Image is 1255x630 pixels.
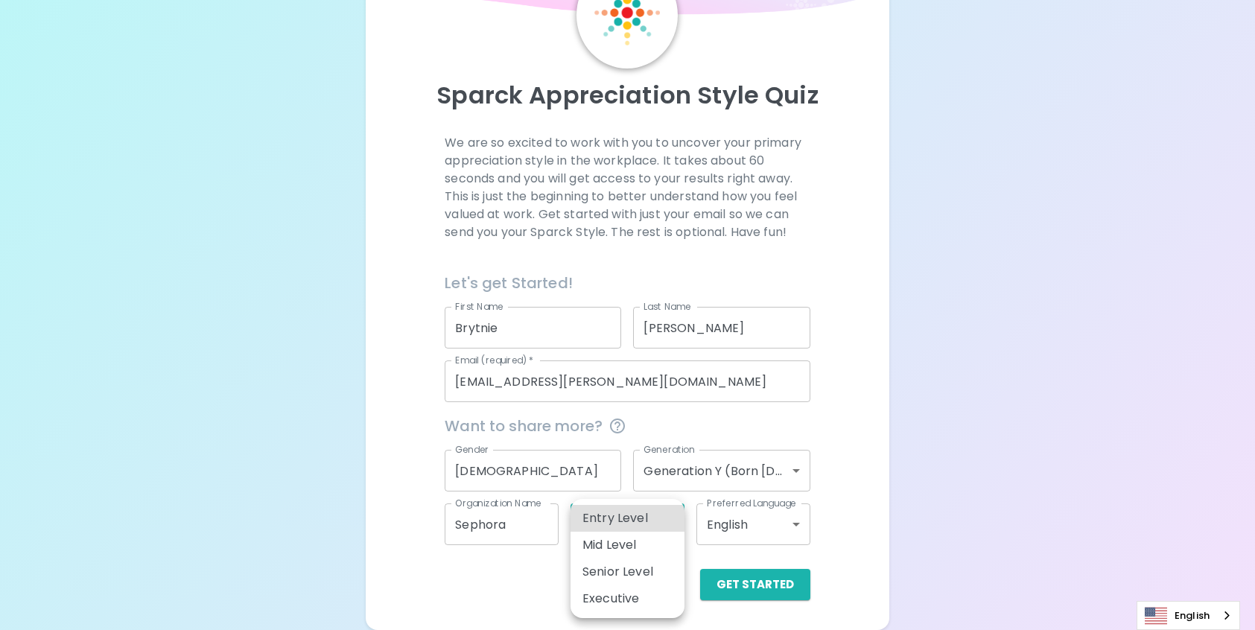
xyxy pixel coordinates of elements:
div: Language [1137,601,1240,630]
aside: Language selected: English [1137,601,1240,630]
li: Executive [571,585,684,612]
li: Mid Level [571,532,684,559]
li: Senior Level [571,559,684,585]
a: English [1137,602,1239,629]
li: Entry Level [571,505,684,532]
